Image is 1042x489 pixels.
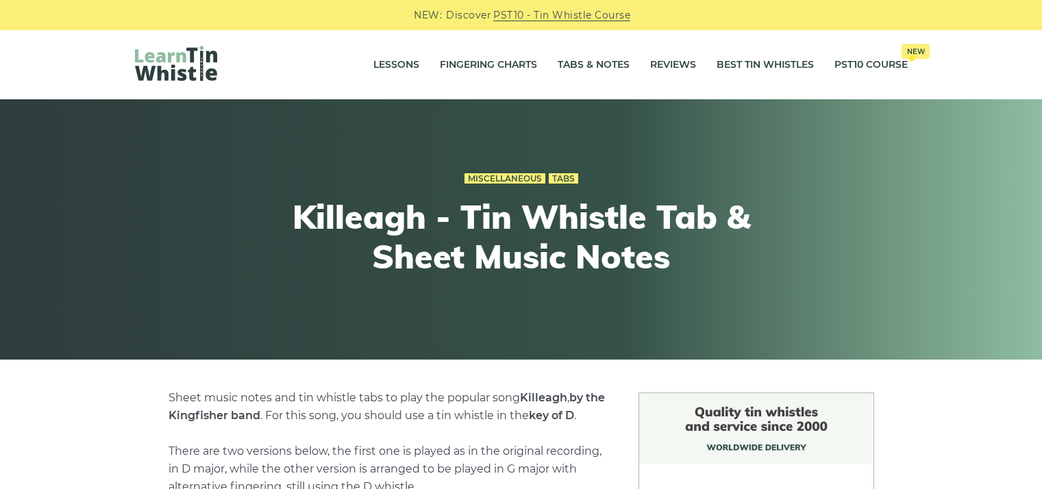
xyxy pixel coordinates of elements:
span: New [902,44,930,59]
a: PST10 CourseNew [834,48,908,82]
a: Fingering Charts [440,48,537,82]
a: Miscellaneous [464,173,545,184]
strong: key of D [529,409,574,422]
img: LearnTinWhistle.com [135,46,217,81]
strong: Killeagh [520,391,567,404]
a: Lessons [373,48,419,82]
a: Tabs [549,173,578,184]
a: Best Tin Whistles [717,48,814,82]
span: Sheet music notes and tin whistle tabs to play the popular song , [169,391,569,404]
a: Reviews [650,48,696,82]
h1: Killeagh - Tin Whistle Tab & Sheet Music Notes [269,197,773,276]
a: Tabs & Notes [558,48,630,82]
